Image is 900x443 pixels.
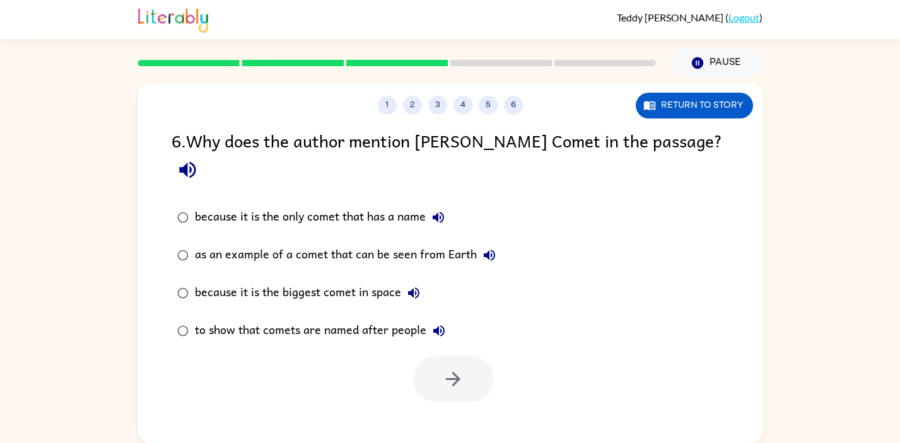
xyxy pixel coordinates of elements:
[479,96,498,115] button: 5
[453,96,472,115] button: 4
[636,93,753,118] button: Return to story
[426,205,451,230] button: because it is the only comet that has a name
[617,11,763,23] div: ( )
[504,96,523,115] button: 6
[617,11,725,23] span: Teddy [PERSON_NAME]
[195,280,426,306] div: because it is the biggest comet in space
[195,243,502,268] div: as an example of a comet that can be seen from Earth
[477,243,502,268] button: as an example of a comet that can be seen from Earth
[172,127,729,186] div: 6 . Why does the author mention [PERSON_NAME] Comet in the passage?
[138,5,208,33] img: Literably
[426,318,452,343] button: to show that comets are named after people
[428,96,447,115] button: 3
[671,49,763,78] button: Pause
[378,96,397,115] button: 1
[195,318,452,343] div: to show that comets are named after people
[403,96,422,115] button: 2
[728,11,759,23] a: Logout
[401,280,426,306] button: because it is the biggest comet in space
[195,205,451,230] div: because it is the only comet that has a name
